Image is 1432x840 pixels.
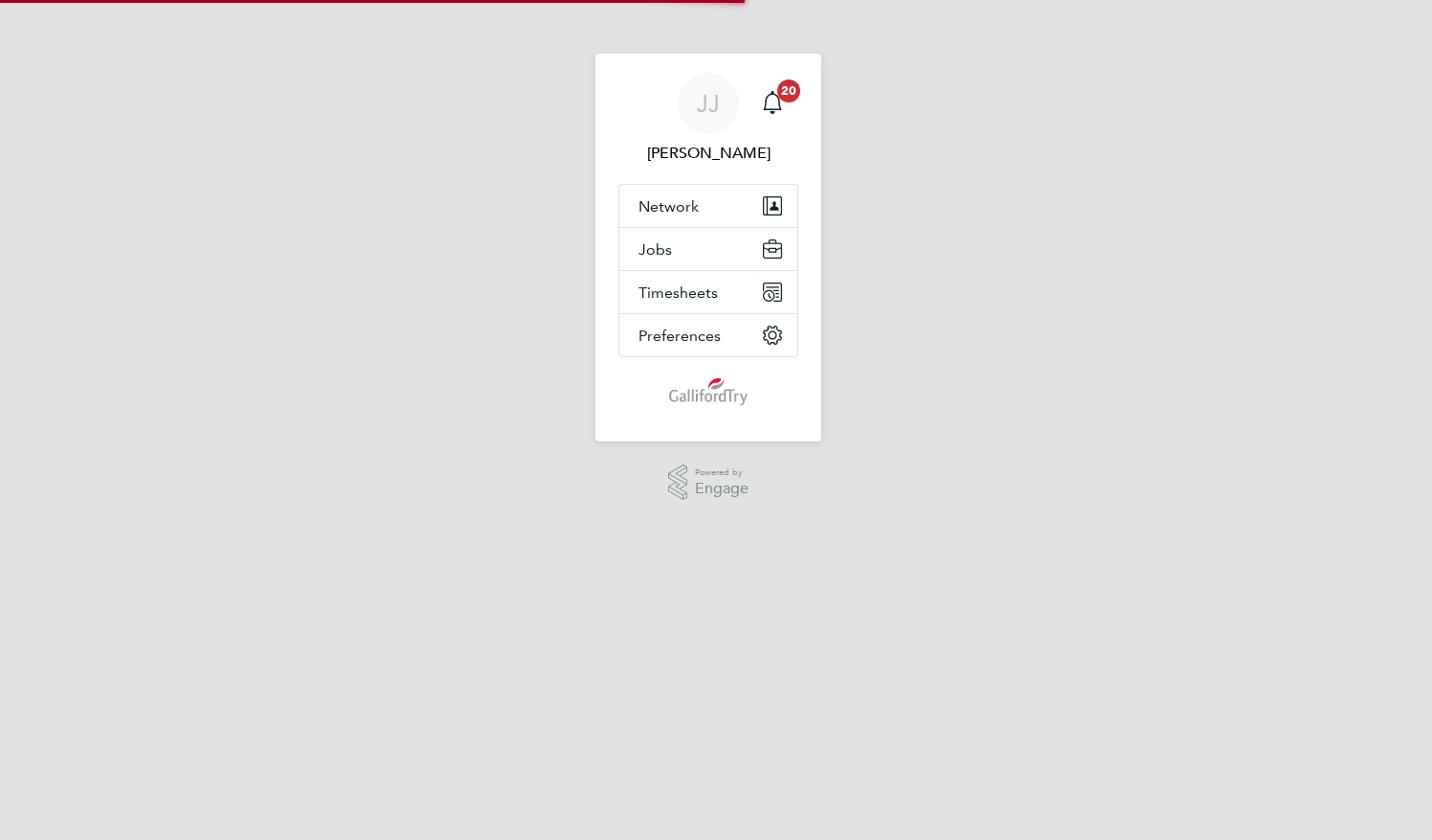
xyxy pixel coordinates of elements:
[619,271,797,313] button: Timesheets
[619,314,797,356] button: Preferences
[697,91,720,116] span: JJ
[619,185,797,227] button: Network
[618,376,798,407] a: Go to home page
[618,142,798,165] span: Jonathan Jones
[669,376,749,407] img: gallifordtry-logo-retina.png
[638,284,718,302] span: Timesheets
[619,228,797,270] button: Jobs
[668,465,750,501] a: Powered byEngage
[695,481,749,497] span: Engage
[777,79,800,102] span: 20
[695,465,749,481] span: Powered by
[595,54,821,442] nav: Main navigation
[638,327,721,345] span: Preferences
[638,197,699,216] span: Network
[618,73,798,165] a: JJ[PERSON_NAME]
[638,240,672,259] span: Jobs
[753,73,792,134] a: 20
